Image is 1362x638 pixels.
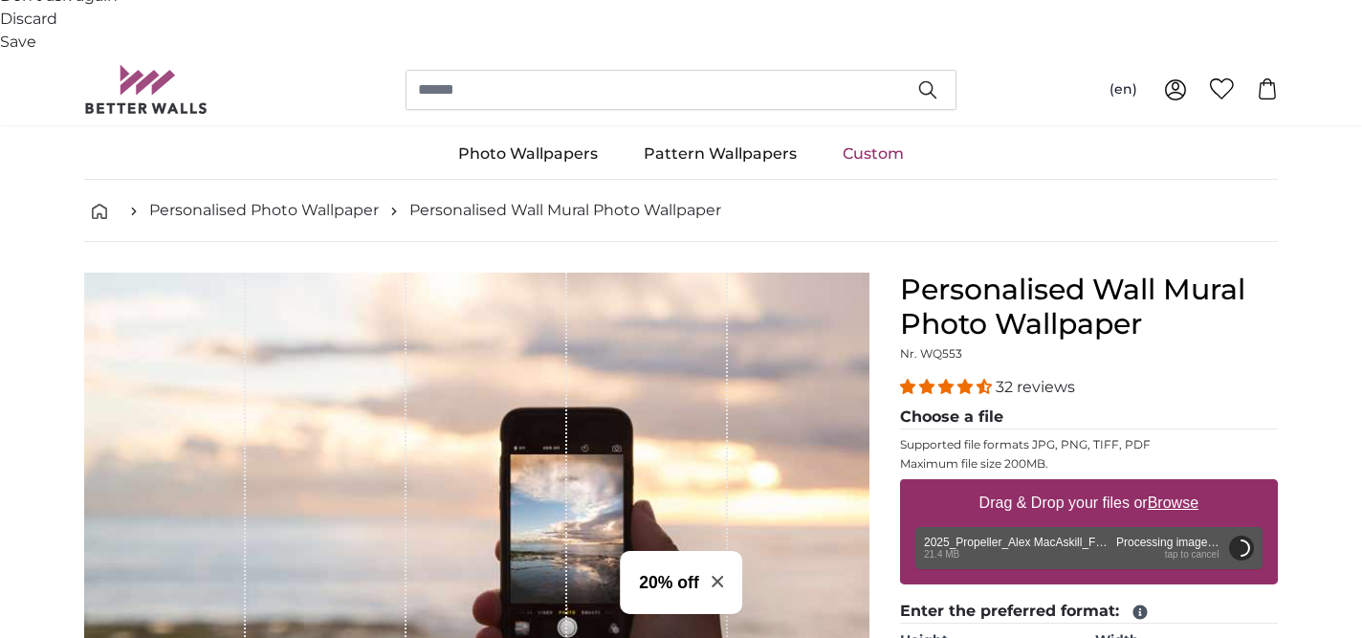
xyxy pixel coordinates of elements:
[84,180,1278,242] nav: breadcrumbs
[900,406,1278,429] legend: Choose a file
[900,273,1278,341] h1: Personalised Wall Mural Photo Wallpaper
[900,600,1278,624] legend: Enter the preferred format:
[820,129,927,179] a: Custom
[972,484,1206,522] label: Drag & Drop your files or
[1148,495,1198,511] u: Browse
[1094,73,1153,107] button: (en)
[621,129,820,179] a: Pattern Wallpapers
[409,199,721,222] a: Personalised Wall Mural Photo Wallpaper
[435,129,621,179] a: Photo Wallpapers
[900,346,962,361] span: Nr. WQ553
[900,378,996,396] span: 4.31 stars
[900,437,1278,452] p: Supported file formats JPG, PNG, TIFF, PDF
[900,456,1278,472] p: Maximum file size 200MB.
[149,199,379,222] a: Personalised Photo Wallpaper
[84,65,209,114] img: Betterwalls
[996,378,1075,396] span: 32 reviews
